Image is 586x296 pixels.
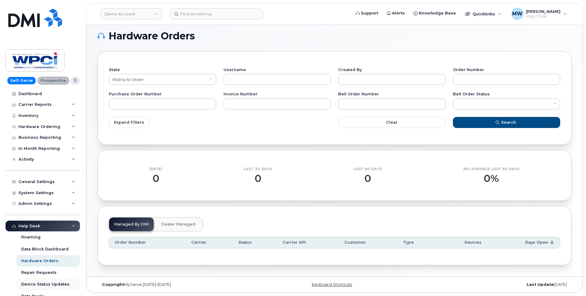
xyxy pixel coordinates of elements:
[97,30,572,41] h1: Hardware Orders
[114,119,144,125] span: Expand Filters
[339,237,398,248] th: Customer
[463,167,520,172] div: API Average last 90 days
[354,173,382,184] div: 0
[233,237,277,248] th: Status
[386,119,398,125] span: Clear
[186,237,233,248] th: Carrier
[109,68,216,72] label: State
[437,237,487,248] th: Devices
[354,167,382,172] div: Last 90 Days
[224,92,331,96] label: Invoice Number
[244,167,272,172] div: Last 30 Days
[338,92,445,96] label: Bell Order Number
[312,282,352,287] a: Keyboard Shortcuts
[487,237,560,248] th: Days Open
[224,68,331,72] label: Username
[277,237,339,248] th: Carrier API
[453,92,560,96] label: Bell Order Status
[453,68,560,72] label: Order Number
[461,8,506,20] div: Quicklinks
[453,117,560,128] button: Search
[527,282,554,287] strong: Last Update
[109,117,149,128] button: Expand Filters
[244,173,272,184] div: 0
[109,237,186,248] th: Order Number
[501,119,516,125] span: Search
[149,173,162,184] div: 0
[161,222,195,227] span: Dealer Managed
[338,68,445,72] label: Created By
[463,173,520,184] div: 0%
[398,237,437,248] th: Type
[414,282,572,287] div: [DATE]
[507,8,571,20] div: Miranda Winch
[109,92,216,96] label: Purchase Order Number
[97,282,255,287] div: MyServe [DATE]–[DATE]
[338,117,445,128] button: Clear
[149,167,162,172] div: [DATE]
[102,282,124,287] strong: Copyright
